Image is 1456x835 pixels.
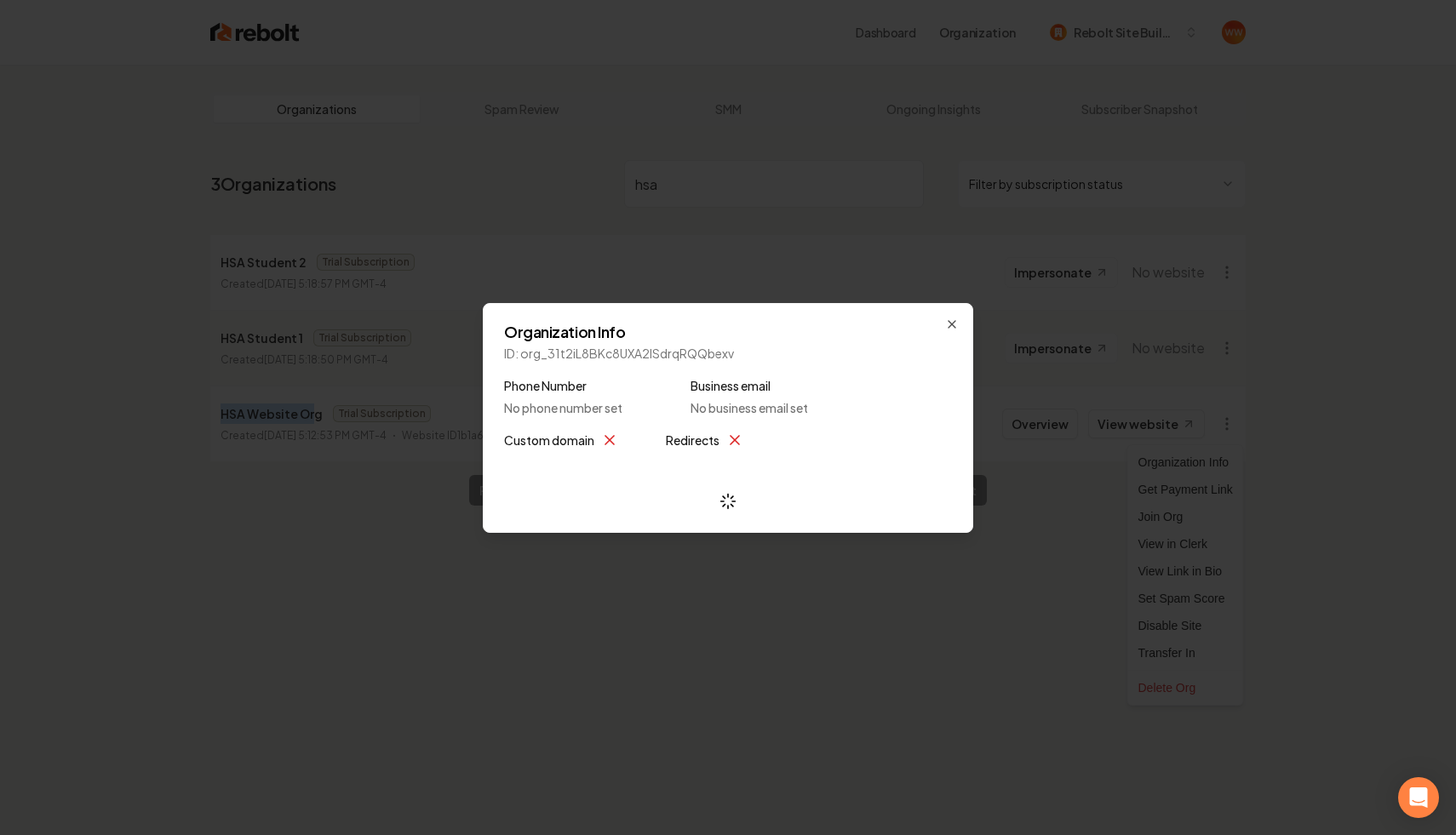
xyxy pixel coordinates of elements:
[504,324,952,340] h2: Organization Info
[666,430,719,450] label: Redirects
[504,375,622,396] label: Phone Number
[504,399,622,416] span: No phone number set
[504,430,594,450] label: Custom domain
[504,345,952,362] p: ID: org_31t2iL8BKc8UXA2lSdrqRQQbexv
[691,399,808,416] span: No business email set
[691,375,808,396] label: Business email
